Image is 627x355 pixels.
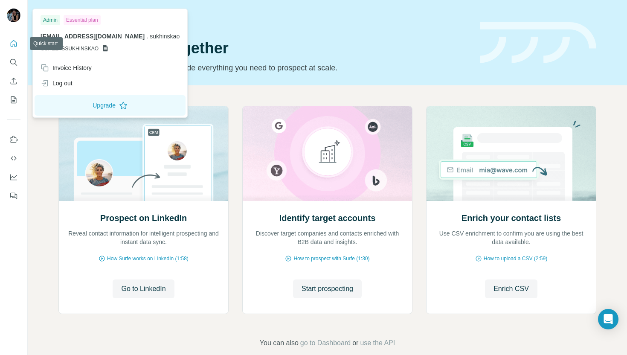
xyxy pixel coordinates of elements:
div: Admin [41,15,60,25]
img: Prospect on LinkedIn [58,106,229,201]
span: You can also [260,338,299,348]
div: Invoice History [41,64,92,72]
span: . [146,33,148,40]
button: Quick start [7,36,20,51]
span: Enrich CSV [493,284,529,294]
span: How to prospect with Surfe (1:30) [293,255,369,262]
h2: Identify target accounts [279,212,376,224]
button: Use Surfe API [7,151,20,166]
span: Go to LinkedIn [121,284,165,294]
button: Dashboard [7,169,20,185]
span: GSHEETSSUKHINSKAO [41,45,99,52]
div: Essential plan [64,15,101,25]
span: Start prospecting [302,284,353,294]
button: use the API [360,338,395,348]
p: Discover target companies and contacts enriched with B2B data and insights. [251,229,403,246]
span: or [352,338,358,348]
img: Identify target accounts [242,106,412,201]
button: go to Dashboard [300,338,351,348]
p: Pick your starting point and we’ll provide everything you need to prospect at scale. [58,62,470,74]
img: Avatar [7,9,20,22]
span: How Surfe works on LinkedIn (1:58) [107,255,189,262]
h1: Let’s prospect together [58,40,470,57]
span: sukhinskao [150,33,180,40]
p: Reveal contact information for intelligent prospecting and instant data sync. [67,229,220,246]
button: Enrich CSV [7,73,20,89]
button: Go to LinkedIn [113,279,174,298]
button: My lists [7,92,20,108]
img: Enrich your contact lists [426,106,596,201]
div: Log out [41,79,73,87]
div: Quick start [58,16,470,24]
div: Open Intercom Messenger [598,309,618,329]
p: Use CSV enrichment to confirm you are using the best data available. [435,229,587,246]
span: [EMAIL_ADDRESS][DOMAIN_NAME] [41,33,145,40]
button: Start prospecting [293,279,362,298]
span: How to upload a CSV (2:59) [484,255,547,262]
img: banner [480,22,596,64]
button: Feedback [7,188,20,204]
h2: Prospect on LinkedIn [100,212,187,224]
h2: Enrich your contact lists [462,212,561,224]
button: Enrich CSV [485,279,537,298]
button: Use Surfe on LinkedIn [7,132,20,147]
button: Search [7,55,20,70]
button: Upgrade [35,95,186,116]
